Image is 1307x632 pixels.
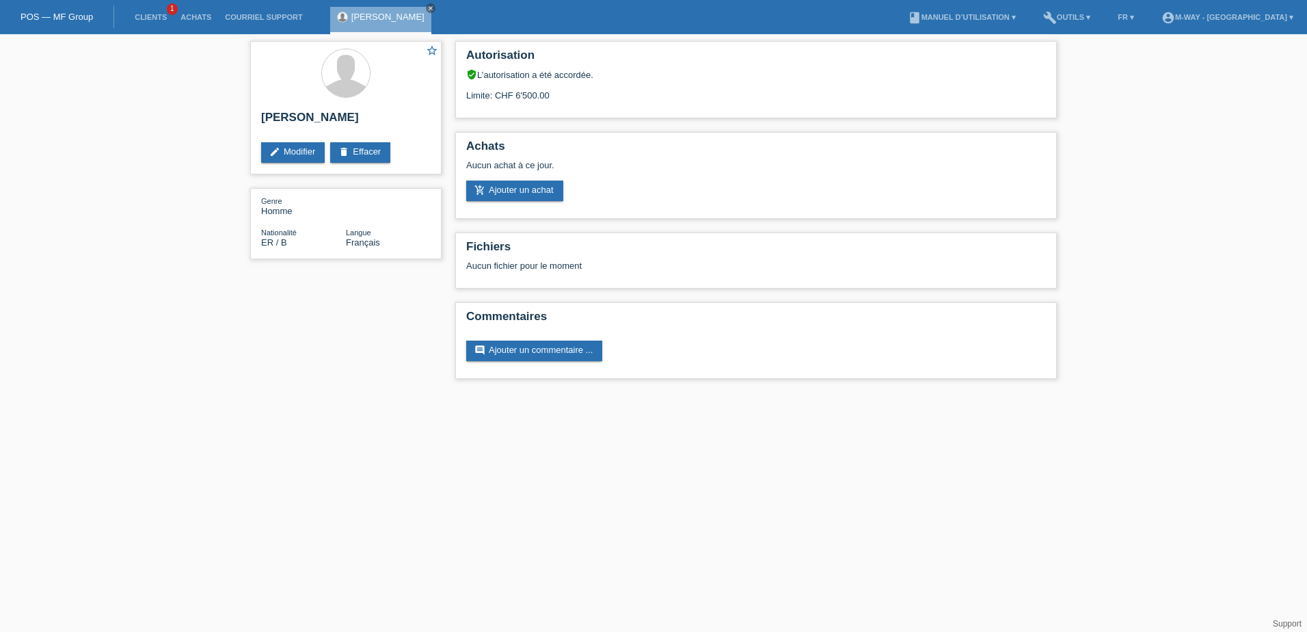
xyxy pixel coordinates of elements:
i: delete [338,146,349,157]
span: Genre [261,197,282,205]
h2: [PERSON_NAME] [261,111,431,131]
a: commentAjouter un commentaire ... [466,341,602,361]
i: edit [269,146,280,157]
span: 1 [167,3,178,15]
span: Français [346,237,380,248]
i: account_circle [1161,11,1175,25]
a: account_circlem-way - [GEOGRAPHIC_DATA] ▾ [1155,13,1300,21]
span: Langue [346,228,371,237]
div: Limite: CHF 6'500.00 [466,80,1046,101]
div: Aucun achat à ce jour. [466,160,1046,181]
a: [PERSON_NAME] [351,12,425,22]
i: book [908,11,921,25]
a: editModifier [261,142,325,163]
a: Achats [174,13,218,21]
h2: Autorisation [466,49,1046,69]
a: close [426,3,435,13]
h2: Fichiers [466,240,1046,261]
i: add_shopping_cart [474,185,485,196]
h2: Commentaires [466,310,1046,330]
a: Support [1273,619,1302,629]
h2: Achats [466,140,1046,160]
a: POS — MF Group [21,12,93,22]
a: add_shopping_cartAjouter un achat [466,181,563,201]
span: Érythrée / B / 27.07.2015 [261,237,287,248]
a: bookManuel d’utilisation ▾ [901,13,1023,21]
a: Clients [128,13,174,21]
i: close [427,5,434,12]
a: star_border [426,44,438,59]
i: star_border [426,44,438,57]
i: comment [474,345,485,356]
a: buildOutils ▾ [1036,13,1097,21]
i: build [1043,11,1057,25]
i: verified_user [466,69,477,80]
span: Nationalité [261,228,297,237]
a: Courriel Support [218,13,309,21]
div: L’autorisation a été accordée. [466,69,1046,80]
div: Aucun fichier pour le moment [466,261,884,271]
a: FR ▾ [1111,13,1141,21]
div: Homme [261,196,346,216]
a: deleteEffacer [330,142,390,163]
